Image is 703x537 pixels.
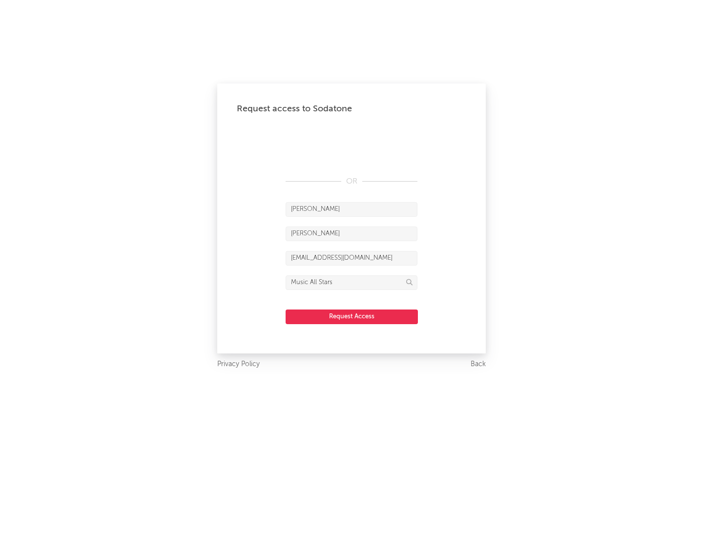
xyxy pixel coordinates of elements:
input: First Name [286,202,417,217]
div: Request access to Sodatone [237,103,466,115]
div: OR [286,176,417,187]
a: Privacy Policy [217,358,260,371]
input: Last Name [286,227,417,241]
input: Division [286,275,417,290]
a: Back [471,358,486,371]
input: Email [286,251,417,266]
button: Request Access [286,310,418,324]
